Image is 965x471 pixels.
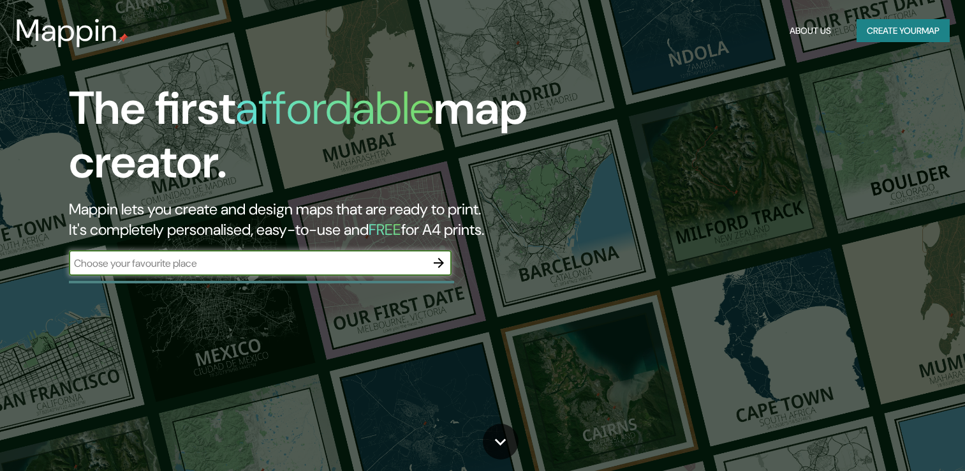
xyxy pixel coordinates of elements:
h1: The first map creator. [69,82,552,199]
button: About Us [785,19,836,43]
h1: affordable [235,78,434,138]
input: Choose your favourite place [69,256,426,271]
button: Create yourmap [857,19,950,43]
img: mappin-pin [118,33,128,43]
h3: Mappin [15,13,118,49]
h5: FREE [369,220,401,239]
h2: Mappin lets you create and design maps that are ready to print. It's completely personalised, eas... [69,199,552,240]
